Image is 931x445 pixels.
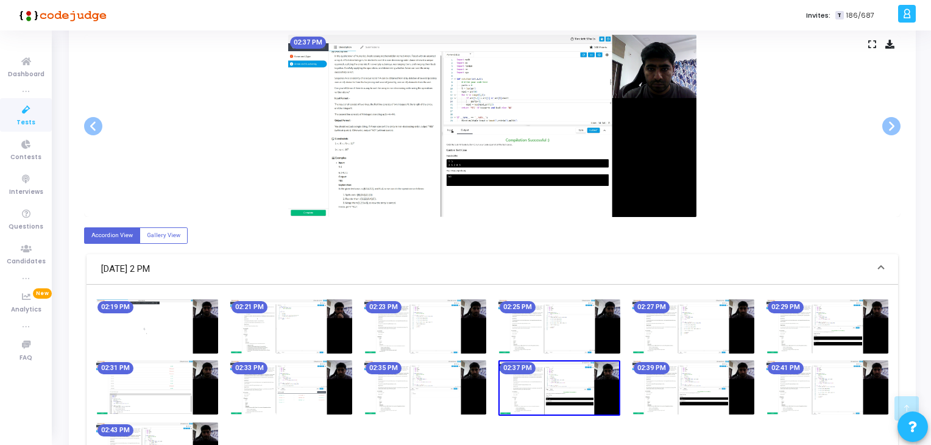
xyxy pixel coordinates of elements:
[835,11,843,20] span: T
[101,262,869,276] mat-panel-title: [DATE] 2 PM
[634,301,670,313] mat-chip: 02:27 PM
[498,360,620,416] img: screenshot-1759741630572.jpeg
[7,257,46,267] span: Candidates
[500,301,536,313] mat-chip: 02:25 PM
[33,288,52,299] span: New
[366,301,402,313] mat-chip: 02:23 PM
[15,3,107,27] img: logo
[230,299,352,354] img: screenshot-1759740670413.jpeg
[97,301,133,313] mat-chip: 02:19 PM
[632,299,754,354] img: screenshot-1759741030549.jpeg
[230,360,352,415] img: screenshot-1759741390488.jpeg
[766,360,888,415] img: screenshot-1759741870537.jpeg
[97,362,133,374] mat-chip: 02:31 PM
[500,362,536,374] mat-chip: 02:37 PM
[16,118,35,128] span: Tests
[232,362,267,374] mat-chip: 02:33 PM
[766,299,888,354] img: screenshot-1759741150537.jpeg
[768,301,804,313] mat-chip: 02:29 PM
[9,187,43,198] span: Interviews
[768,362,804,374] mat-chip: 02:41 PM
[232,301,267,313] mat-chip: 02:21 PM
[364,299,486,354] img: screenshot-1759740790661.jpeg
[846,10,874,21] span: 186/687
[84,227,140,244] label: Accordion View
[498,299,620,354] img: screenshot-1759740910553.jpeg
[634,362,670,374] mat-chip: 02:39 PM
[19,353,32,363] span: FAQ
[366,362,402,374] mat-chip: 02:35 PM
[288,35,696,217] img: screenshot-1759741630572.jpeg
[632,360,754,415] img: screenshot-1759741750382.jpeg
[96,299,218,354] img: screenshot-1759740551237.jpeg
[290,37,326,49] mat-chip: 02:37 PM
[87,254,898,285] mat-expansion-panel-header: [DATE] 2 PM
[96,360,218,415] img: screenshot-1759741270542.jpeg
[806,10,830,21] label: Invites:
[8,69,44,80] span: Dashboard
[140,227,188,244] label: Gallery View
[9,222,43,232] span: Questions
[10,152,41,163] span: Contests
[364,360,486,415] img: screenshot-1759741510485.jpeg
[97,424,133,436] mat-chip: 02:43 PM
[11,305,41,315] span: Analytics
